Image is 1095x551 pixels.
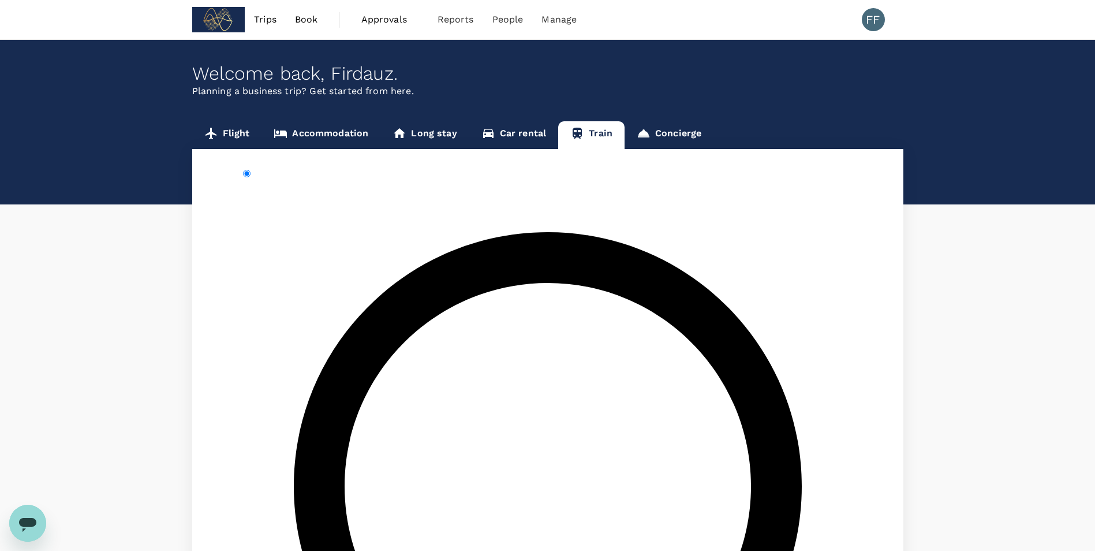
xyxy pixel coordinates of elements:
[295,13,318,27] span: Book
[438,13,474,27] span: Reports
[192,63,903,84] div: Welcome back , Firdauz .
[558,121,625,149] a: Train
[625,121,713,149] a: Concierge
[192,121,262,149] a: Flight
[254,13,276,27] span: Trips
[862,8,885,31] div: FF
[261,121,380,149] a: Accommodation
[9,505,46,542] iframe: Button to launch messaging window
[492,13,524,27] span: People
[541,13,577,27] span: Manage
[361,13,419,27] span: Approvals
[192,84,903,98] p: Planning a business trip? Get started from here.
[469,121,559,149] a: Car rental
[192,7,245,32] img: Subdimension Pte Ltd
[380,121,469,149] a: Long stay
